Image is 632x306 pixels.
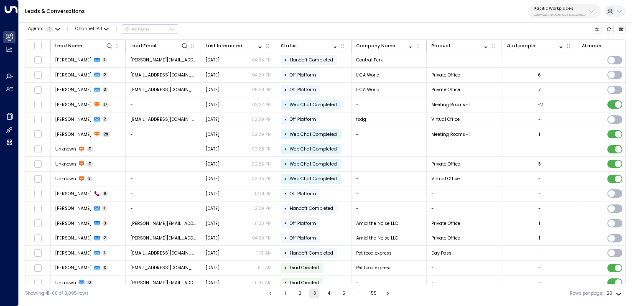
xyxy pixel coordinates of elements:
[55,57,92,63] span: Ross Geller
[284,233,287,244] div: •
[356,42,415,50] div: Company Name
[130,235,196,241] span: matthew@amidthenoise.com
[290,146,337,152] span: Web Chat Completed
[55,191,92,197] span: Ian Test
[295,288,305,298] button: Go to page 2
[102,265,108,270] span: 0
[290,131,337,138] span: Web Chat Completed
[258,265,272,271] p: 11:11 AM
[102,87,108,92] span: 3
[536,102,543,108] div: 1-2
[605,25,614,34] span: Refresh
[538,57,541,63] div: -
[427,261,502,275] td: -
[253,205,272,212] p: 12:29 PM
[97,26,102,31] span: All
[431,161,460,167] span: Private Office
[356,87,380,93] span: LICA World
[126,186,201,201] td: -
[427,142,502,157] td: -
[431,42,490,50] div: Product
[256,250,272,256] p: 11:13 AM
[73,25,111,33] span: Channel:
[102,72,108,78] span: 2
[34,175,42,183] span: Toggle select row
[130,116,196,122] span: pdingler@gmail.com
[265,288,275,298] button: Go to previous page
[284,203,287,214] div: •
[34,56,42,64] span: Toggle select row
[539,131,540,138] div: 1
[534,6,586,11] p: Pacific Workplaces
[55,87,92,93] span: Piyumal Weerasinghe
[431,235,460,241] span: Private Office
[126,127,201,142] td: -
[34,249,42,257] span: Toggle select row
[431,72,460,78] span: Private Office
[280,288,290,298] button: Go to page 1
[538,146,541,152] div: -
[34,234,42,242] span: Toggle select row
[87,280,93,286] span: 0
[528,4,601,18] button: Pacific Workplacesa0687ae6-caf7-4c35-8de3-5d0dae502acf
[34,115,42,123] span: Toggle select row
[466,131,470,138] div: Private Office
[206,146,219,152] span: Sep 09, 2025
[368,288,378,298] button: Go to page 155
[290,57,333,63] span: Handoff Completed
[102,57,107,63] span: 1
[356,57,383,63] span: Central Perk
[206,42,242,50] div: Last Interacted
[352,201,427,216] td: -
[538,205,541,212] div: -
[130,42,156,50] div: Lead Email
[102,221,108,226] span: 3
[431,220,460,227] span: Private Office
[102,102,109,107] span: 17
[607,288,623,298] div: 20
[383,288,393,298] button: Go to next page
[539,220,540,227] div: 1
[353,288,363,298] div: …
[87,161,94,167] span: 21
[427,186,502,201] td: -
[25,25,62,33] button: Agents1
[253,220,272,227] p: 01:28 PM
[130,42,189,50] div: Lead Email
[102,191,108,196] span: 9
[126,172,201,186] td: -
[130,280,196,286] span: martin.amber@icloud.com
[290,265,319,271] span: Lead Created
[431,42,451,50] div: Product
[356,116,366,122] span: fsdg
[339,288,349,298] button: Go to page 5
[284,84,287,95] div: •
[206,161,219,167] span: Sep 09, 2025
[431,102,465,108] span: Meeting Rooms
[34,190,42,198] span: Toggle select row
[206,250,219,256] span: Sep 09, 2025
[252,161,272,167] p: 02:25 PM
[290,250,333,256] span: Handoff Completed
[102,117,108,122] span: 2
[126,157,201,171] td: -
[352,127,427,142] td: -
[252,102,272,108] p: 03:37 PM
[284,218,287,229] div: •
[284,188,287,199] div: •
[206,176,219,182] span: Sep 09, 2025
[87,146,94,152] span: 21
[538,280,541,286] div: -
[206,116,219,122] span: Sep 09, 2025
[290,205,333,212] span: Handoff Completed
[582,42,601,50] div: AI mode
[284,277,287,288] div: •
[252,57,272,63] p: 04:35 PM
[284,69,287,80] div: •
[284,144,287,155] div: •
[352,275,427,290] td: -
[538,176,541,182] div: -
[534,13,586,17] p: a0687ae6-caf7-4c35-8de3-5d0dae502acf
[34,145,42,153] span: Toggle select row
[538,191,541,197] div: -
